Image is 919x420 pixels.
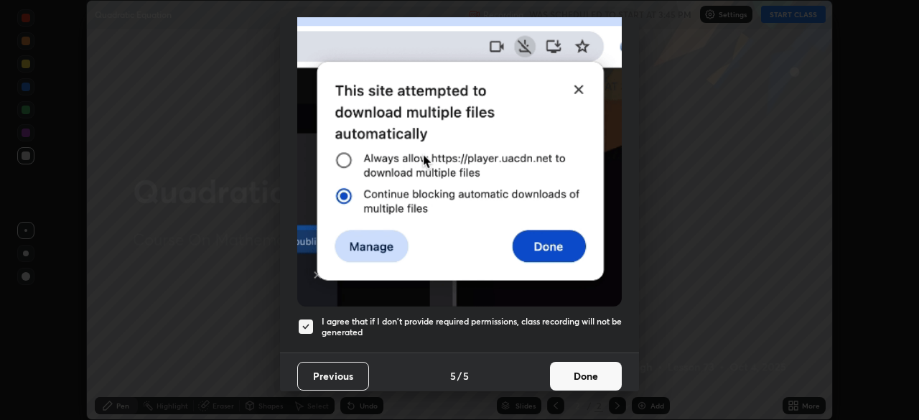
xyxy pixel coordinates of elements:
h4: / [457,368,462,383]
h4: 5 [463,368,469,383]
h5: I agree that if I don't provide required permissions, class recording will not be generated [322,316,622,338]
h4: 5 [450,368,456,383]
button: Previous [297,362,369,391]
button: Done [550,362,622,391]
